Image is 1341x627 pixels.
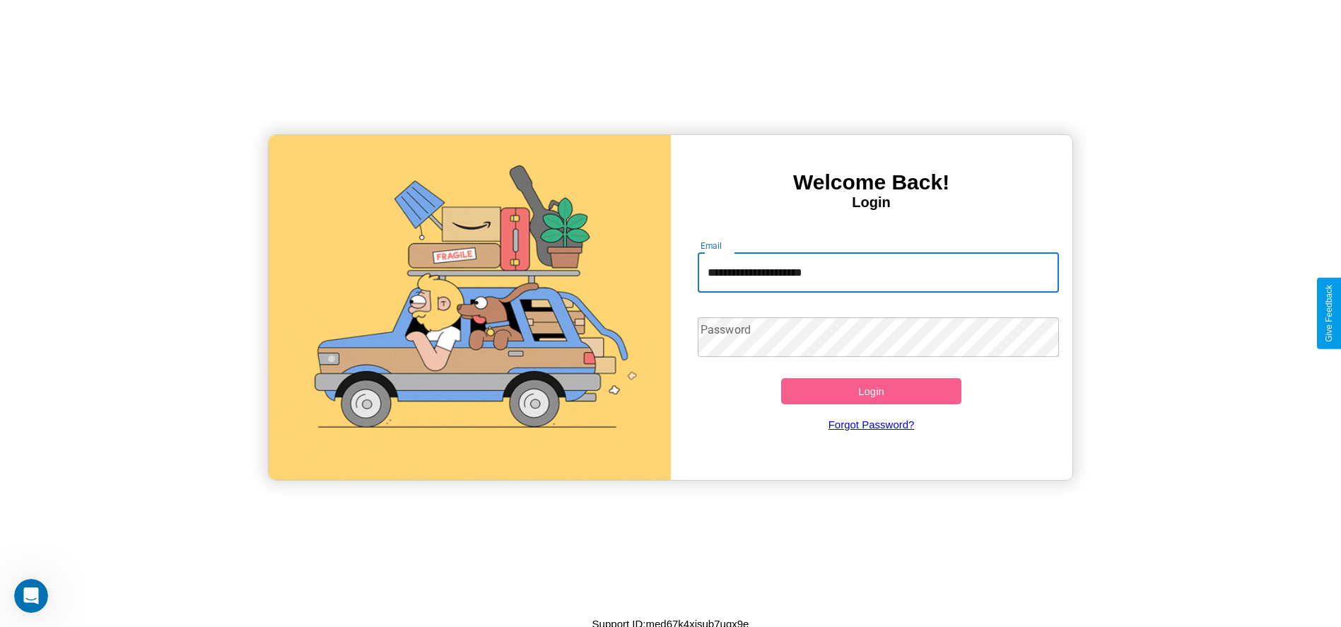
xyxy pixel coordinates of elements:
h4: Login [671,194,1072,211]
label: Email [701,240,722,252]
div: Give Feedback [1324,285,1334,342]
iframe: Intercom live chat [14,579,48,613]
img: gif [269,135,670,480]
button: Login [781,378,962,404]
h3: Welcome Back! [671,170,1072,194]
a: Forgot Password? [691,404,1052,445]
